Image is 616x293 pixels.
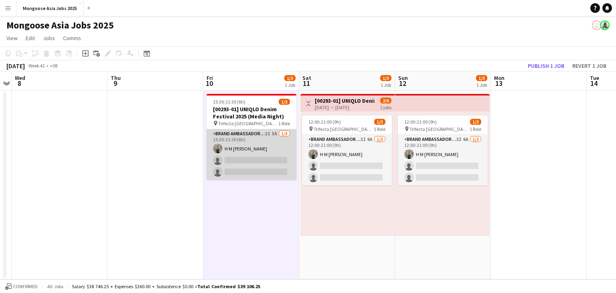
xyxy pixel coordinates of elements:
[285,82,295,88] div: 1 Job
[301,79,311,88] span: 11
[50,63,57,69] div: +08
[60,33,84,43] a: Comms
[205,79,213,88] span: 10
[470,126,481,132] span: 1 Role
[314,126,374,132] span: Trifecta [GEOGRAPHIC_DATA]
[15,74,25,81] span: Wed
[476,75,487,81] span: 1/3
[404,119,437,125] span: 12:00-21:00 (9h)
[14,79,25,88] span: 8
[6,62,25,70] div: [DATE]
[43,35,55,42] span: Jobs
[6,19,114,31] h1: Mongoose Asia Jobs 2025
[6,35,18,42] span: View
[302,135,392,185] app-card-role: Brand Ambassador (weekend)3I6A1/312:00-21:00 (9h)H M [PERSON_NAME]
[3,33,21,43] a: View
[72,283,260,289] div: Salary $38 746.25 + Expenses $360.00 + Subsistence $0.00 =
[398,135,488,185] app-card-role: Brand Ambassador (weekend)3I6A1/312:00-21:00 (9h)H M [PERSON_NAME]
[213,99,245,105] span: 15:30-21:30 (6h)
[569,61,610,71] button: Revert 1 job
[315,97,375,104] h3: [00293-01] UNIQLO Denim Festival 2025
[207,129,296,180] app-card-role: Brand Ambassador (weekday)3I5A1/315:30-21:30 (6h)H M [PERSON_NAME]
[397,79,408,88] span: 12
[374,119,385,125] span: 1/3
[470,119,481,125] span: 1/3
[111,74,121,81] span: Thu
[590,74,599,81] span: Tue
[16,0,84,16] button: Mongoose Asia Jobs 2025
[302,116,392,185] app-job-card: 12:00-21:00 (9h)1/3 Trifecta [GEOGRAPHIC_DATA]1 RoleBrand Ambassador (weekend)3I6A1/312:00-21:00 ...
[207,106,296,120] h3: [00293-01] UNIQLO Denim Festival 2025 (Media Night)
[218,120,278,126] span: Trifecta [GEOGRAPHIC_DATA]
[380,98,391,104] span: 2/6
[381,82,391,88] div: 1 Job
[315,104,375,110] div: [DATE] → [DATE]
[284,75,296,81] span: 1/3
[380,75,391,81] span: 1/3
[46,283,65,289] span: All jobs
[109,79,121,88] span: 9
[374,126,385,132] span: 1 Role
[600,20,610,30] app-user-avatar: Kristie Rodrigues
[197,283,260,289] span: Total Confirmed $39 106.25
[63,35,81,42] span: Comms
[398,116,488,185] app-job-card: 12:00-21:00 (9h)1/3 Trifecta [GEOGRAPHIC_DATA]1 RoleBrand Ambassador (weekend)3I6A1/312:00-21:00 ...
[40,33,58,43] a: Jobs
[207,94,296,180] app-job-card: 15:30-21:30 (6h)1/3[00293-01] UNIQLO Denim Festival 2025 (Media Night) Trifecta [GEOGRAPHIC_DATA]...
[592,20,602,30] app-user-avatar: SOE YAZAR HTUN
[493,79,505,88] span: 13
[207,74,213,81] span: Fri
[308,119,341,125] span: 12:00-21:00 (9h)
[13,284,38,289] span: Confirmed
[589,79,599,88] span: 14
[476,82,487,88] div: 1 Job
[26,63,47,69] span: Week 41
[279,99,290,105] span: 1/3
[398,74,408,81] span: Sun
[380,104,391,110] div: 2 jobs
[22,33,38,43] a: Edit
[409,126,470,132] span: Trifecta [GEOGRAPHIC_DATA]
[302,74,311,81] span: Sat
[26,35,35,42] span: Edit
[4,282,39,291] button: Confirmed
[525,61,567,71] button: Publish 1 job
[278,120,290,126] span: 1 Role
[494,74,505,81] span: Mon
